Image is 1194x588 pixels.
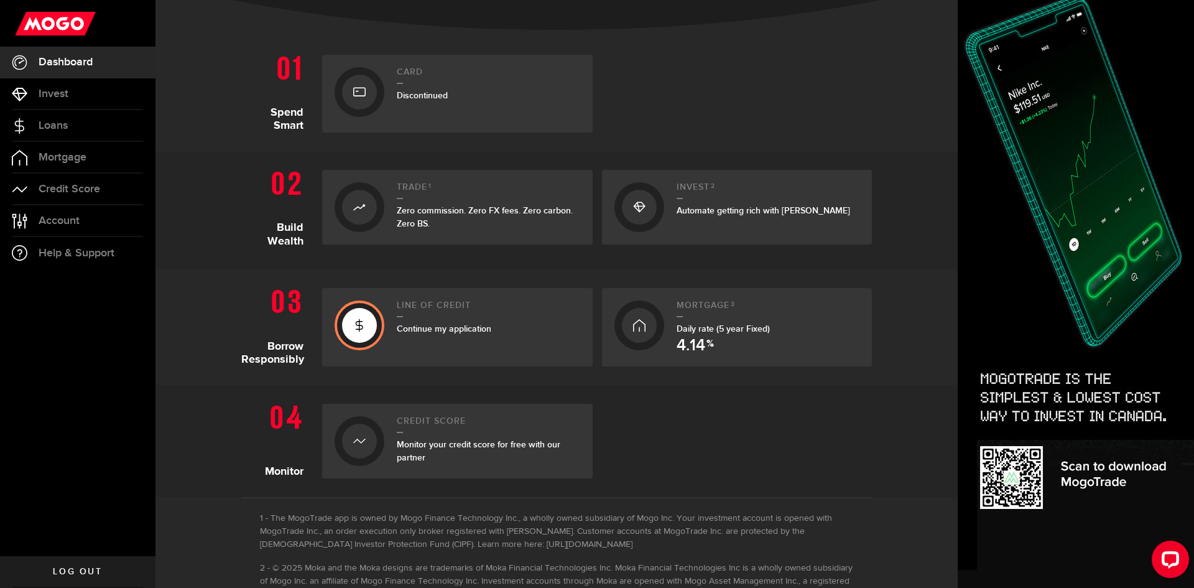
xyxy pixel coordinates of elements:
h1: Build Wealth [241,164,313,251]
h2: Invest [677,182,860,199]
span: Help & Support [39,248,114,259]
span: Dashboard [39,57,93,68]
span: Automate getting rich with [PERSON_NAME] [677,205,850,216]
a: Mortgage3Daily rate (5 year Fixed) 4.14 % [602,288,872,366]
span: Invest [39,88,68,100]
span: Account [39,215,80,226]
span: Mortgage [39,152,86,163]
a: Line of creditContinue my application [322,288,593,366]
h2: Line of credit [397,301,580,317]
span: 4.14 [677,338,705,354]
span: Zero commission. Zero FX fees. Zero carbon. Zero BS. [397,205,573,229]
sup: 3 [731,301,735,308]
span: % [706,339,714,354]
sup: 1 [428,182,432,190]
span: Continue my application [397,324,491,334]
h2: Trade [397,182,580,199]
h1: Spend Smart [241,49,313,133]
a: Invest2Automate getting rich with [PERSON_NAME] [602,170,872,245]
h2: Card [397,67,580,84]
span: Credit Score [39,184,100,195]
h2: Credit Score [397,416,580,433]
h1: Borrow Responsibly [241,282,313,366]
sup: 2 [711,182,715,190]
li: The MogoTrade app is owned by Mogo Finance Technology Inc., a wholly owned subsidiary of Mogo Inc... [260,512,853,551]
h2: Mortgage [677,301,860,317]
a: Trade1Zero commission. Zero FX fees. Zero carbon. Zero BS. [322,170,593,245]
span: Daily rate (5 year Fixed) [677,324,770,334]
iframe: LiveChat chat widget [1142,536,1194,588]
span: Discontinued [397,90,448,101]
span: Monitor your credit score for free with our partner [397,439,560,463]
span: Log out [53,567,102,576]
a: CardDiscontinued [322,55,593,133]
h1: Monitor [241,398,313,478]
span: Loans [39,120,68,131]
a: Credit ScoreMonitor your credit score for free with our partner [322,404,593,478]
